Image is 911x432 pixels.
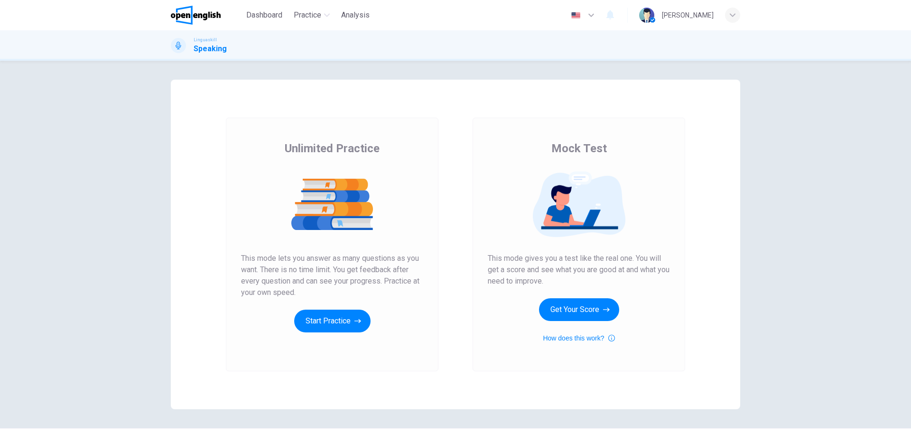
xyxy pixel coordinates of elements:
h1: Speaking [194,43,227,55]
span: Linguaskill [194,37,217,43]
span: Dashboard [246,9,282,21]
button: Practice [290,7,334,24]
button: Dashboard [242,7,286,24]
button: How does this work? [543,332,614,344]
span: Practice [294,9,321,21]
span: Mock Test [551,141,607,156]
a: OpenEnglish logo [171,6,242,25]
button: Get Your Score [539,298,619,321]
img: OpenEnglish logo [171,6,221,25]
img: en [570,12,582,19]
span: This mode lets you answer as many questions as you want. There is no time limit. You get feedback... [241,253,423,298]
span: Unlimited Practice [285,141,380,156]
span: Analysis [341,9,370,21]
span: This mode gives you a test like the real one. You will get a score and see what you are good at a... [488,253,670,287]
img: Profile picture [639,8,654,23]
button: Analysis [337,7,373,24]
div: [PERSON_NAME] [662,9,714,21]
button: Start Practice [294,310,371,332]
